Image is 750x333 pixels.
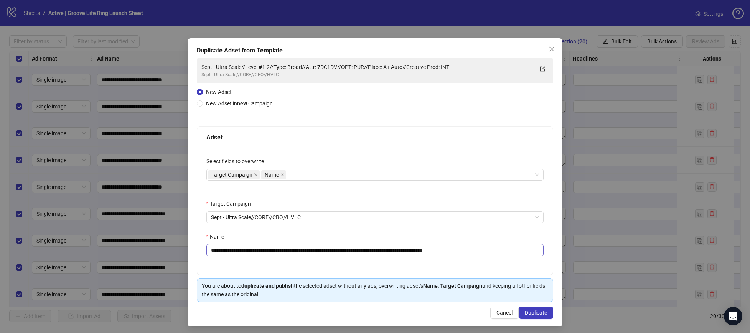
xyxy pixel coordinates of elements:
div: Sept - Ultra Scale//CORE//CBO//HVLC [201,71,534,79]
span: Duplicate [525,310,547,316]
span: close [549,46,555,52]
label: Select fields to overwrite [206,157,269,166]
strong: new [237,100,247,107]
span: export [540,66,545,72]
div: Adset [206,133,544,142]
div: You are about to the selected adset without any ads, overwriting adset's and keeping all other fi... [202,282,549,299]
strong: duplicate and publish [241,283,294,289]
button: Close [546,43,558,55]
span: close [280,173,284,177]
button: Cancel [490,307,519,319]
div: Open Intercom Messenger [724,307,742,325]
button: Duplicate [519,307,553,319]
span: New Adset in Campaign [206,100,273,107]
input: Name [206,244,544,256]
span: close [254,173,258,177]
span: Target Campaign [208,170,260,179]
div: Duplicate Adset from Template [197,46,554,55]
span: Name [261,170,286,179]
label: Target Campaign [206,200,256,208]
span: New Adset [206,89,232,95]
span: Name [265,171,279,179]
label: Name [206,233,229,241]
strong: Name, Target Campaign [423,283,482,289]
span: Sept - Ultra Scale//CORE//CBO//HVLC [211,212,539,223]
span: Target Campaign [211,171,252,179]
div: Sept - Ultra Scale//Level #1-2//Type: Broad//Attr: 7DC1DV//OPT: PUR//Place: A+ Auto//Creative Pro... [201,63,534,71]
span: Cancel [496,310,513,316]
